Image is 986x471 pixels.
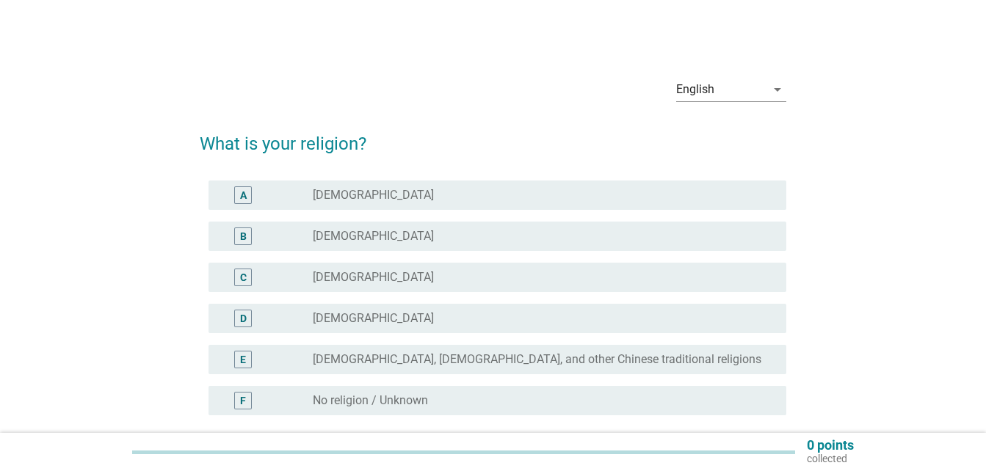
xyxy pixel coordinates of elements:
[313,393,428,408] label: No religion / Unknown
[240,270,247,285] div: C
[769,81,786,98] i: arrow_drop_down
[240,229,247,244] div: B
[240,188,247,203] div: A
[240,311,247,326] div: D
[807,452,854,465] p: collected
[313,229,434,244] label: [DEMOGRAPHIC_DATA]
[240,393,246,409] div: F
[313,352,761,367] label: [DEMOGRAPHIC_DATA], [DEMOGRAPHIC_DATA], and other Chinese traditional religions
[676,83,714,96] div: English
[313,311,434,326] label: [DEMOGRAPHIC_DATA]
[240,352,246,368] div: E
[807,439,854,452] p: 0 points
[313,188,434,202] label: [DEMOGRAPHIC_DATA]
[313,270,434,285] label: [DEMOGRAPHIC_DATA]
[200,116,786,157] h2: What is your religion?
